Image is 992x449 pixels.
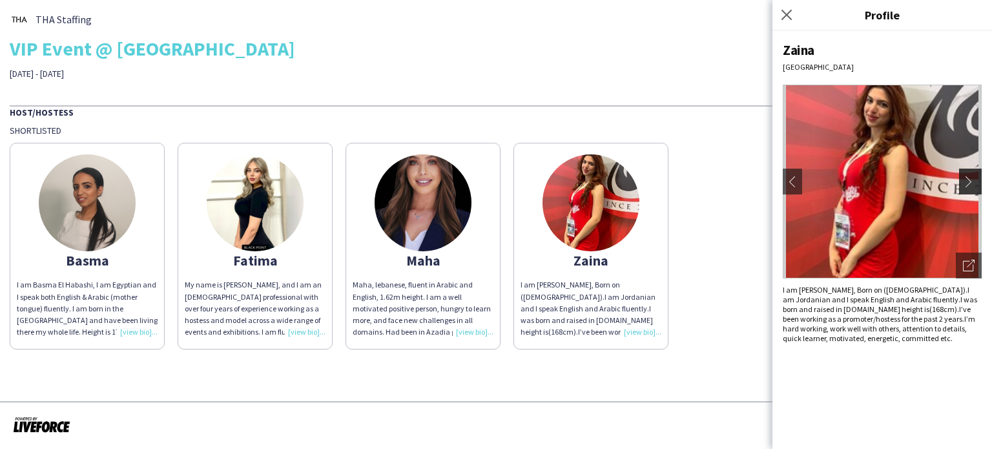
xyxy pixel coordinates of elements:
[185,279,325,338] div: My name is [PERSON_NAME], and I am an [DEMOGRAPHIC_DATA] professional with over four years of exp...
[39,154,136,251] img: thumb-15965356975f293391be305.jpg
[36,14,92,25] span: THA Staffing
[521,255,661,266] div: Zaina
[185,255,325,266] div: Fatima
[521,279,661,338] div: I am [PERSON_NAME], Born on ([DEMOGRAPHIC_DATA]).I am Jordanian and I speak English and Arabic fl...
[783,62,982,72] div: [GEOGRAPHIC_DATA]
[783,285,982,343] div: I am [PERSON_NAME], Born on ([DEMOGRAPHIC_DATA]).I am Jordanian and I speak English and Arabic fl...
[353,255,493,266] div: Maha
[783,41,982,59] div: Zaina
[542,154,639,251] img: thumb-63f3ec03ca225.jpeg
[17,279,158,338] div: I am Basma El Habashi, I am Egyptian and I speak both English & Arabic (mother tongue) fluently. ...
[13,415,70,433] img: Powered by Liveforce
[10,10,29,29] img: thumb-0b1c4840-441c-4cf7-bc0f-fa59e8b685e2..jpg
[10,39,982,58] div: VIP Event @ [GEOGRAPHIC_DATA]
[375,154,471,251] img: thumb-62f9a297-14ea-4f76-99a9-8314e0e372b2.jpg
[772,6,992,23] h3: Profile
[10,68,350,79] div: [DATE] - [DATE]
[10,125,982,136] div: Shortlisted
[10,105,982,118] div: Host/Hostess
[353,279,493,338] div: Maha, lebanese, fluent in Arabic and English, 1.62m height. I am a well motivated positive person...
[207,154,304,251] img: thumb-6838230878edc.jpeg
[956,253,982,278] div: Open photos pop-in
[17,255,158,266] div: Basma
[783,85,982,278] img: Crew avatar or photo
